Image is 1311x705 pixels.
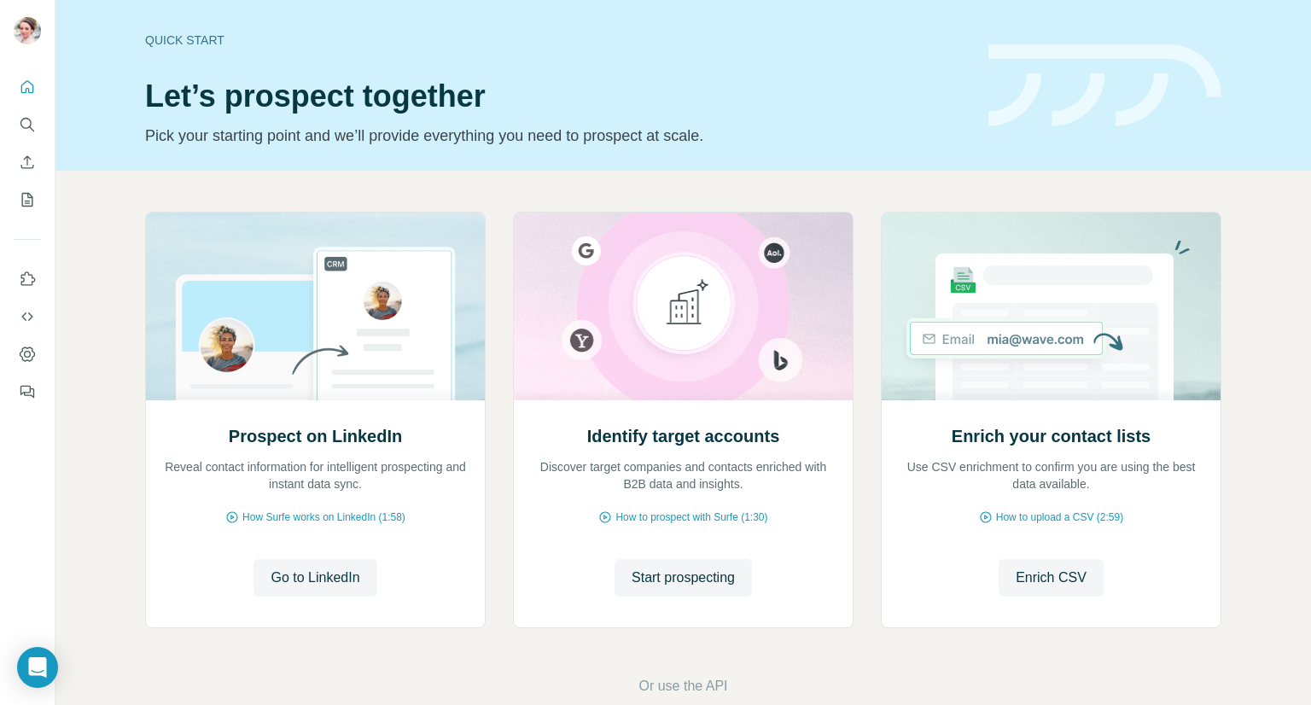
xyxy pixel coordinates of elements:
img: Identify target accounts [513,213,854,400]
button: Enrich CSV [999,559,1104,597]
button: Quick start [14,72,41,102]
span: How to prospect with Surfe (1:30) [615,510,767,525]
img: banner [988,44,1221,127]
button: Go to LinkedIn [253,559,376,597]
button: Use Surfe on LinkedIn [14,264,41,294]
h2: Enrich your contact lists [952,424,1151,448]
span: Enrich CSV [1016,568,1087,588]
span: How to upload a CSV (2:59) [996,510,1123,525]
button: My lists [14,184,41,215]
span: How Surfe works on LinkedIn (1:58) [242,510,405,525]
span: Go to LinkedIn [271,568,359,588]
img: Prospect on LinkedIn [145,213,486,400]
h2: Prospect on LinkedIn [229,424,402,448]
h2: Identify target accounts [587,424,780,448]
button: Enrich CSV [14,147,41,178]
button: Or use the API [638,676,727,696]
button: Start prospecting [615,559,752,597]
p: Use CSV enrichment to confirm you are using the best data available. [899,458,1203,492]
img: Avatar [14,17,41,44]
p: Reveal contact information for intelligent prospecting and instant data sync. [163,458,468,492]
button: Dashboard [14,339,41,370]
img: Enrich your contact lists [881,213,1221,400]
p: Discover target companies and contacts enriched with B2B data and insights. [531,458,836,492]
h1: Let’s prospect together [145,79,968,114]
span: Start prospecting [632,568,735,588]
button: Search [14,109,41,140]
div: Quick start [145,32,968,49]
button: Use Surfe API [14,301,41,332]
div: Open Intercom Messenger [17,647,58,688]
button: Feedback [14,376,41,407]
p: Pick your starting point and we’ll provide everything you need to prospect at scale. [145,124,968,148]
